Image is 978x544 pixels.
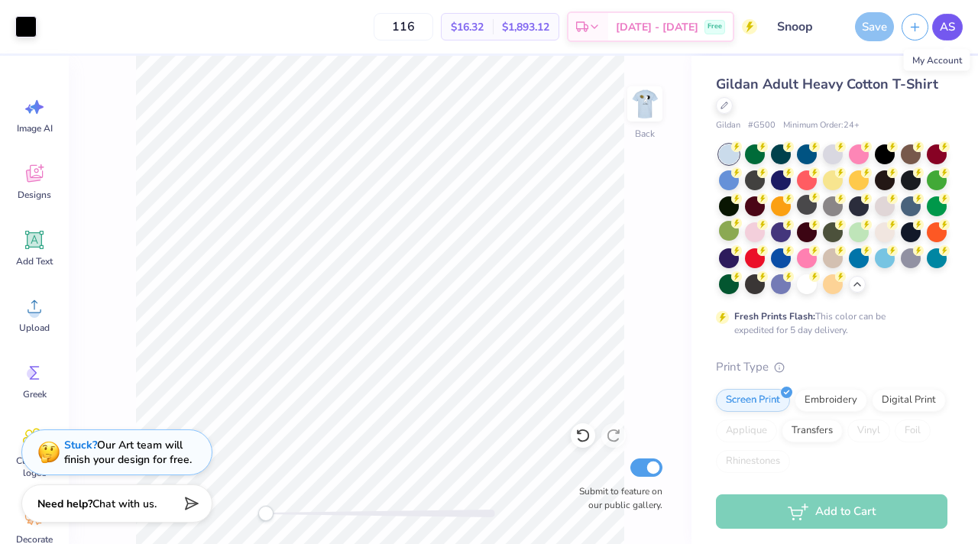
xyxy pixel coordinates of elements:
[258,506,274,521] div: Accessibility label
[16,255,53,267] span: Add Text
[782,419,843,442] div: Transfers
[23,388,47,400] span: Greek
[748,119,776,132] span: # G500
[872,389,946,412] div: Digital Print
[92,497,157,511] span: Chat with us.
[716,389,790,412] div: Screen Print
[502,19,549,35] span: $1,893.12
[932,14,963,40] a: AS
[716,75,938,93] span: Gildan Adult Heavy Cotton T-Shirt
[571,484,662,512] label: Submit to feature on our public gallery.
[847,419,890,442] div: Vinyl
[716,119,740,132] span: Gildan
[374,13,433,40] input: – –
[630,89,660,119] img: Back
[716,419,777,442] div: Applique
[783,119,860,132] span: Minimum Order: 24 +
[17,122,53,134] span: Image AI
[19,322,50,334] span: Upload
[795,389,867,412] div: Embroidery
[716,450,790,473] div: Rhinestones
[64,438,192,467] div: Our Art team will finish your design for free.
[18,189,51,201] span: Designs
[765,11,840,42] input: Untitled Design
[37,497,92,511] strong: Need help?
[451,19,484,35] span: $16.32
[635,127,655,141] div: Back
[940,18,955,36] span: AS
[895,419,931,442] div: Foil
[616,19,698,35] span: [DATE] - [DATE]
[708,21,722,32] span: Free
[734,310,815,322] strong: Fresh Prints Flash:
[734,309,922,337] div: This color can be expedited for 5 day delivery.
[9,455,60,479] span: Clipart & logos
[64,438,97,452] strong: Stuck?
[904,50,970,71] div: My Account
[716,358,947,376] div: Print Type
